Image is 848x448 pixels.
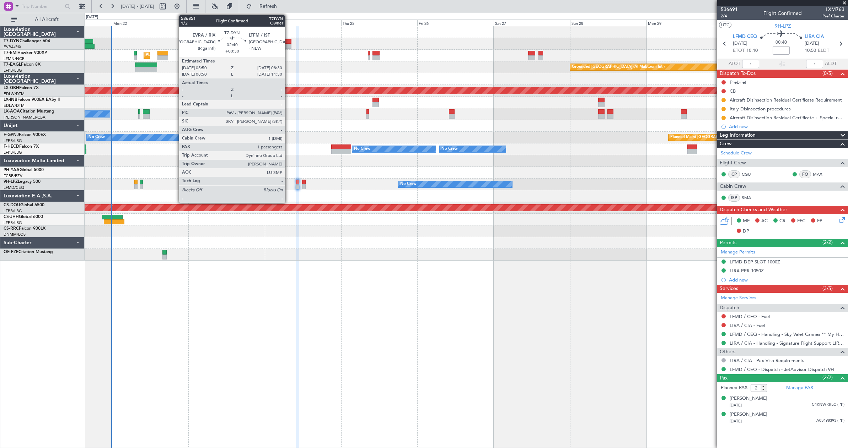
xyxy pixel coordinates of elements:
[728,194,740,202] div: ISP
[720,285,738,293] span: Services
[763,10,802,17] div: Flight Confirmed
[720,304,739,312] span: Dispatch
[746,47,758,54] span: 10:10
[775,39,787,46] span: 00:40
[733,40,747,47] span: [DATE]
[4,98,17,102] span: LX-INB
[4,220,22,225] a: LFPB/LBG
[822,374,833,381] span: (2/2)
[400,179,417,190] div: No Crew
[4,62,21,67] span: T7-EAGL
[4,180,18,184] span: 9H-LPZ
[742,60,759,68] input: --:--
[4,250,18,254] span: OE-FZE
[720,374,728,382] span: Pax
[22,1,63,12] input: Trip Number
[720,159,746,167] span: Flight Crew
[4,250,53,254] a: OE-FZECitation Mustang
[4,144,39,149] a: F-HECDFalcon 7X
[779,218,785,225] span: CR
[4,56,25,61] a: LFMN/NCE
[743,218,750,225] span: MF
[730,411,767,418] div: [PERSON_NAME]
[775,22,791,30] span: 9H-LPZ
[4,133,19,137] span: F-GPNJ
[4,138,22,143] a: LFPB/LBG
[4,208,22,214] a: LFPB/LBG
[729,60,740,67] span: ATOT
[822,285,833,292] span: (3/5)
[4,232,26,237] a: DNMM/LOS
[797,218,805,225] span: FFC
[730,403,742,408] span: [DATE]
[112,20,188,26] div: Mon 22
[121,3,154,10] span: [DATE] - [DATE]
[799,170,811,178] div: FO
[4,215,19,219] span: CS-JHH
[4,109,54,114] a: LX-AOACitation Mustang
[730,106,791,112] div: Italy Disinsection procedures
[729,124,844,130] div: Add new
[742,171,758,177] a: CGU
[730,340,844,346] a: LIRA / CIA - Handling - Signature Flight Support LIRA / CIA
[720,131,756,140] span: Leg Information
[721,249,755,256] a: Manage Permits
[742,195,758,201] a: SMA
[730,395,767,402] div: [PERSON_NAME]
[4,109,20,114] span: LX-AOA
[721,150,752,157] a: Schedule Crew
[786,384,813,392] a: Manage PAX
[4,150,22,155] a: LFPB/LBG
[570,20,646,26] div: Sun 28
[4,39,20,43] span: T7-DYN
[720,140,732,148] span: Crew
[743,228,749,235] span: DP
[720,239,736,247] span: Permits
[825,60,837,67] span: ALDT
[730,259,780,265] div: LFMD DEP SLOT 1000Z
[243,1,285,12] button: Refresh
[730,313,770,319] a: LFMD / CEQ - Fuel
[4,215,43,219] a: CS-JHHGlobal 6000
[4,203,44,207] a: CS-DOUGlobal 6500
[4,51,17,55] span: T7-EMI
[730,79,746,85] div: Prebrief
[728,170,740,178] div: CP
[4,68,22,73] a: LFPB/LBG
[646,20,723,26] div: Mon 29
[188,20,265,26] div: Tue 23
[730,115,844,121] div: Aircraft Disinsection Residual Certificate + Special request
[720,348,735,356] span: Others
[354,144,370,154] div: No Crew
[4,91,25,97] a: EDLW/DTM
[4,226,45,231] a: CS-RRCFalcon 900LX
[4,180,41,184] a: 9H-LPZLegacy 500
[733,33,757,40] span: LFMD CEQ
[721,13,738,19] span: 2/4
[730,331,844,337] a: LFMD / CEQ - Handling - Sky Valet Cannes ** My Handling**LFMD / CEQ
[817,218,822,225] span: FP
[86,14,98,20] div: [DATE]
[4,39,50,43] a: T7-DYNChallenger 604
[812,402,844,408] span: C4KNWRRLC (PP)
[4,115,45,120] a: [PERSON_NAME]/QSA
[4,168,44,172] a: 9H-YAAGlobal 5000
[4,86,19,90] span: LX-GBH
[4,44,21,50] a: EVRA/RIX
[18,17,75,22] span: All Aircraft
[822,6,844,13] span: LXM763
[88,132,105,143] div: No Crew
[4,226,19,231] span: CS-RRC
[805,33,824,40] span: LIRA CIA
[813,171,829,177] a: MAX
[822,13,844,19] span: Pref Charter
[8,14,77,25] button: All Aircraft
[721,295,756,302] a: Manage Services
[4,62,41,67] a: T7-EAGLFalcon 8X
[572,62,665,72] div: Grounded [GEOGRAPHIC_DATA] (Al Maktoum Intl)
[4,86,39,90] a: LX-GBHFalcon 7X
[730,322,765,328] a: LIRA / CIA - Fuel
[720,182,746,191] span: Cabin Crew
[730,97,842,103] div: Aircraft Disinsection Residual Certificate Requirement
[818,47,829,54] span: ELDT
